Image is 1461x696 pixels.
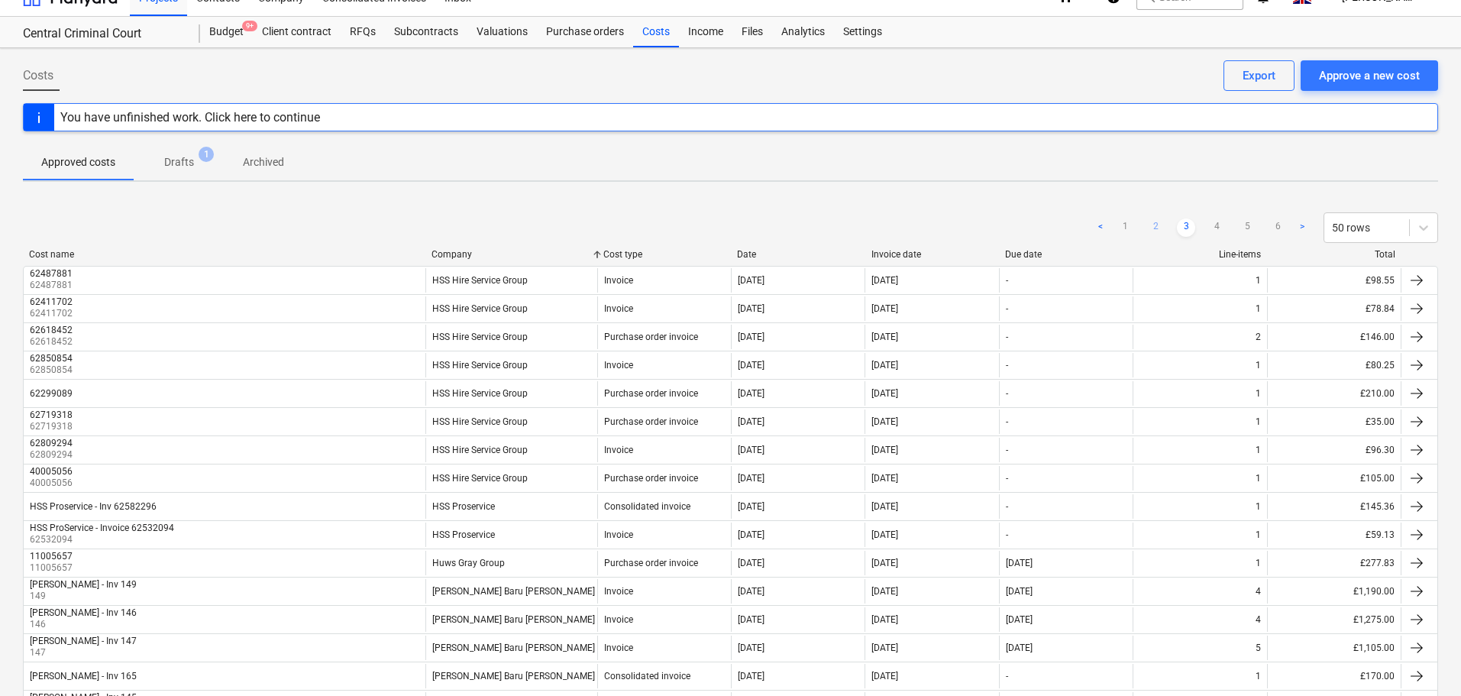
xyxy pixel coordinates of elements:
[1256,586,1261,597] div: 4
[1005,249,1127,260] div: Due date
[1006,558,1033,568] div: [DATE]
[242,21,257,31] span: 9+
[432,501,495,512] div: HSS Proservice
[871,249,994,260] div: Invoice date
[243,154,284,170] p: Archived
[30,551,73,562] div: 11005657
[1006,388,1008,399] div: -
[738,360,764,371] div: [DATE]
[432,558,505,568] div: Huws Gray Group
[603,249,726,260] div: Cost type
[1006,303,1008,314] div: -
[834,17,891,47] a: Settings
[1267,438,1401,462] div: £96.30
[30,533,177,546] p: 62532094
[30,618,140,631] p: 146
[164,154,194,170] p: Drafts
[432,614,595,625] div: [PERSON_NAME] Baru [PERSON_NAME]
[30,420,76,433] p: 62719318
[679,17,732,47] div: Income
[604,529,633,540] div: Invoice
[1177,219,1195,237] a: Page 3 is your current page
[432,671,595,681] div: [PERSON_NAME] Baru [PERSON_NAME]
[1006,473,1008,484] div: -
[738,303,764,314] div: [DATE]
[1006,332,1008,342] div: -
[871,501,898,512] div: [DATE]
[385,17,467,47] a: Subcontracts
[253,17,341,47] a: Client contract
[738,643,764,653] div: [DATE]
[1006,529,1008,540] div: -
[1006,360,1008,371] div: -
[871,445,898,455] div: [DATE]
[738,501,764,512] div: [DATE]
[1256,360,1261,371] div: 1
[1243,66,1275,86] div: Export
[604,501,690,512] div: Consolidated invoice
[30,388,73,399] div: 62299089
[30,579,137,590] div: [PERSON_NAME] - Inv 149
[537,17,633,47] div: Purchase orders
[738,473,764,484] div: [DATE]
[871,360,898,371] div: [DATE]
[1006,643,1033,653] div: [DATE]
[1006,501,1008,512] div: -
[871,586,898,597] div: [DATE]
[737,249,859,260] div: Date
[432,416,528,427] div: HSS Hire Service Group
[30,607,137,618] div: [PERSON_NAME] - Inv 146
[871,529,898,540] div: [DATE]
[871,332,898,342] div: [DATE]
[738,445,764,455] div: [DATE]
[432,332,528,342] div: HSS Hire Service Group
[30,364,76,377] p: 62850854
[1256,303,1261,314] div: 1
[30,477,76,490] p: 40005056
[1256,275,1261,286] div: 1
[604,586,633,597] div: Invoice
[432,275,528,286] div: HSS Hire Service Group
[1256,445,1261,455] div: 1
[738,388,764,399] div: [DATE]
[732,17,772,47] div: Files
[604,614,633,625] div: Invoice
[30,438,73,448] div: 62809294
[30,353,73,364] div: 62850854
[432,360,528,371] div: HSS Hire Service Group
[199,147,214,162] span: 1
[467,17,537,47] div: Valuations
[1267,296,1401,321] div: £78.84
[1256,529,1261,540] div: 1
[1267,523,1401,547] div: £59.13
[41,154,115,170] p: Approved costs
[1256,388,1261,399] div: 1
[1267,551,1401,575] div: £277.83
[871,388,898,399] div: [DATE]
[432,473,528,484] div: HSS Hire Service Group
[604,275,633,286] div: Invoice
[1385,623,1461,696] iframe: Chat Widget
[30,307,76,320] p: 62411702
[871,671,898,681] div: [DATE]
[604,332,698,342] div: Purchase order invoice
[1256,501,1261,512] div: 1
[1256,614,1261,625] div: 4
[738,614,764,625] div: [DATE]
[1006,275,1008,286] div: -
[871,303,898,314] div: [DATE]
[1273,249,1395,260] div: Total
[30,646,140,659] p: 147
[1256,416,1261,427] div: 1
[1267,268,1401,293] div: £98.55
[30,466,73,477] div: 40005056
[633,17,679,47] a: Costs
[1006,445,1008,455] div: -
[772,17,834,47] a: Analytics
[341,17,385,47] a: RFQs
[1267,494,1401,519] div: £145.36
[1006,614,1033,625] div: [DATE]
